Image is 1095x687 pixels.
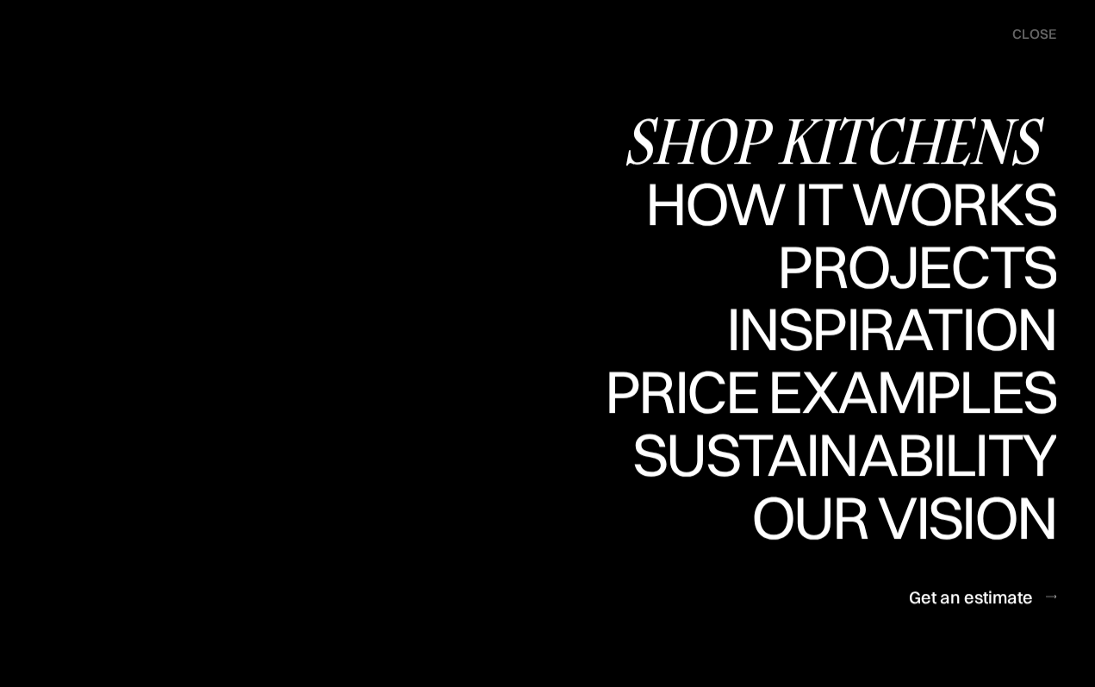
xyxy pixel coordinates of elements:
a: How it worksHow it works [641,173,1056,236]
div: Our vision [737,547,1056,608]
a: Price examplesPrice examples [605,361,1056,424]
a: Our visionOur vision [737,487,1056,550]
div: Inspiration [702,359,1056,420]
div: Our vision [737,487,1056,547]
div: Inspiration [702,299,1056,359]
div: menu [995,17,1056,52]
div: Projects [777,297,1056,357]
div: Get an estimate [909,585,1033,609]
div: Sustainability [618,424,1056,484]
div: How it works [641,234,1056,294]
div: Sustainability [618,484,1056,545]
div: close [1012,25,1056,44]
a: Shop Kitchens [623,110,1056,173]
div: Price examples [605,422,1056,482]
div: Shop Kitchens [623,110,1056,171]
div: Price examples [605,361,1056,422]
a: SustainabilitySustainability [618,424,1056,487]
a: Get an estimate [909,576,1056,618]
a: ProjectsProjects [777,236,1056,299]
div: Projects [777,236,1056,297]
a: InspirationInspiration [702,299,1056,362]
div: How it works [641,173,1056,234]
